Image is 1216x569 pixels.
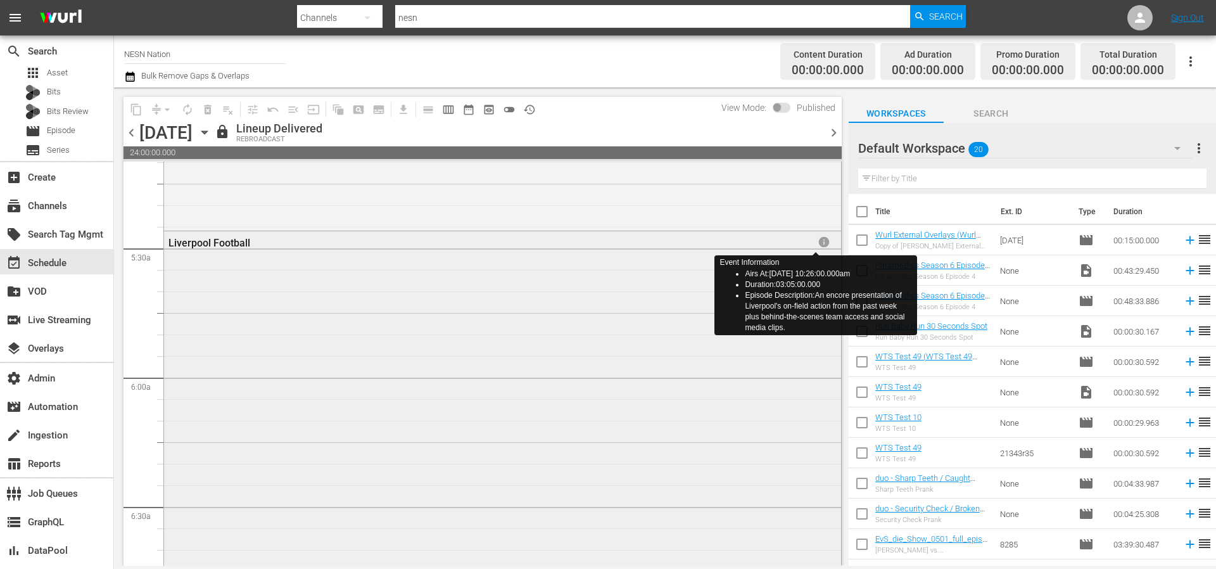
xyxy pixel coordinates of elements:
[875,260,990,279] a: Paramedics Season 6 Episode 4
[303,99,324,120] span: Update Metadata from Key Asset
[1183,476,1197,490] svg: Add to Schedule
[715,103,773,113] span: View Mode:
[47,144,70,157] span: Series
[462,103,475,116] span: date_range_outlined
[25,85,41,100] div: Bits
[236,122,322,136] div: Lineup Delivered
[968,136,989,163] span: 20
[1183,294,1197,308] svg: Add to Schedule
[1108,255,1178,286] td: 00:43:29.450
[6,371,22,386] span: Admin
[146,99,177,120] span: Remove Gaps & Overlaps
[1108,407,1178,438] td: 00:00:29.963
[348,99,369,120] span: Create Search Block
[1183,264,1197,278] svg: Add to Schedule
[1183,446,1197,460] svg: Add to Schedule
[1108,347,1178,377] td: 00:00:30.592
[892,63,964,78] span: 00:00:00.000
[6,399,22,414] span: Automation
[1108,438,1178,468] td: 00:00:30.592
[792,46,864,63] div: Content Duration
[1079,476,1094,491] span: Episode
[1071,194,1106,229] th: Type
[995,438,1073,468] td: 21343r35
[25,104,41,119] div: Bits Review
[875,546,990,554] div: [PERSON_NAME] vs. [PERSON_NAME] - Die Liveshow
[1197,414,1212,430] span: reorder
[826,125,842,141] span: chevron_right
[1183,507,1197,521] svg: Add to Schedule
[892,46,964,63] div: Ad Duration
[47,67,68,79] span: Asset
[47,86,61,98] span: Bits
[875,242,990,250] div: Copy of [PERSON_NAME] External Overlays
[1197,293,1212,308] span: reorder
[1183,355,1197,369] svg: Add to Schedule
[1108,499,1178,529] td: 00:04:25.308
[1191,141,1206,156] span: more_vert
[1183,385,1197,399] svg: Add to Schedule
[1197,232,1212,247] span: reorder
[168,237,761,249] div: Liverpool Football
[1171,13,1204,23] a: Sign Out
[198,99,218,120] span: Select an event to delete
[993,194,1070,229] th: Ext. ID
[992,46,1064,63] div: Promo Duration
[6,170,22,185] span: Create
[1108,316,1178,347] td: 00:00:30.167
[8,10,23,25] span: menu
[1183,537,1197,551] svg: Add to Schedule
[875,272,990,281] div: Paramedics Season 6 Episode 4
[995,347,1073,377] td: None
[1079,324,1094,339] span: Video
[6,227,22,242] span: Search Tag Mgmt
[459,99,479,120] span: Month Calendar View
[910,5,966,28] button: Search
[503,103,516,116] span: toggle_off
[499,99,519,120] span: 24 hours Lineup View is OFF
[1079,506,1094,521] span: Episode
[218,99,238,120] span: Clear Lineup
[1197,536,1212,551] span: reorder
[875,473,975,492] a: duo - Sharp Teeth / Caught Cheating
[875,303,990,311] div: Paramedics Season 6 Episode 4
[6,198,22,214] span: Channels
[215,124,230,139] span: lock
[875,382,921,392] a: WTS Test 49
[875,321,987,331] a: Run Baby Run 30 Seconds Spot
[1197,475,1212,490] span: reorder
[849,106,944,122] span: Workspaces
[1108,286,1178,316] td: 00:48:33.886
[6,428,22,443] span: Ingestion
[479,99,499,120] span: View Backup
[1106,194,1182,229] th: Duration
[483,103,495,116] span: preview_outlined
[995,407,1073,438] td: None
[745,290,912,334] li: Episode Description: An encore presentation of Liverpool's on-field action from the past week plu...
[1183,233,1197,247] svg: Add to Schedule
[47,124,75,137] span: Episode
[1079,354,1094,369] span: Episode
[875,352,977,371] a: WTS Test 49 (WTS Test 49 (00:00:00))
[238,97,263,122] span: Customize Events
[47,105,89,118] span: Bits Review
[1191,133,1206,163] button: more_vert
[875,516,990,524] div: Security Check Prank
[1183,324,1197,338] svg: Add to Schedule
[995,529,1073,559] td: 8285
[995,377,1073,407] td: None
[1079,233,1094,248] span: Episode
[1197,262,1212,278] span: reorder
[6,255,22,271] span: Schedule
[875,291,990,310] a: Paramedics Season 6 Episode 4 - Nine Now
[745,269,912,279] li: Airs At: [DATE] 10:26:00.000am
[6,44,22,59] span: Search
[1092,63,1164,78] span: 00:00:00.000
[1197,384,1212,399] span: reorder
[123,146,842,159] span: 24:00:00.000
[1108,225,1178,255] td: 00:15:00.000
[369,99,389,120] span: Create Series Block
[6,486,22,501] span: Job Queues
[875,485,990,494] div: Sharp Teeth Prank
[995,286,1073,316] td: None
